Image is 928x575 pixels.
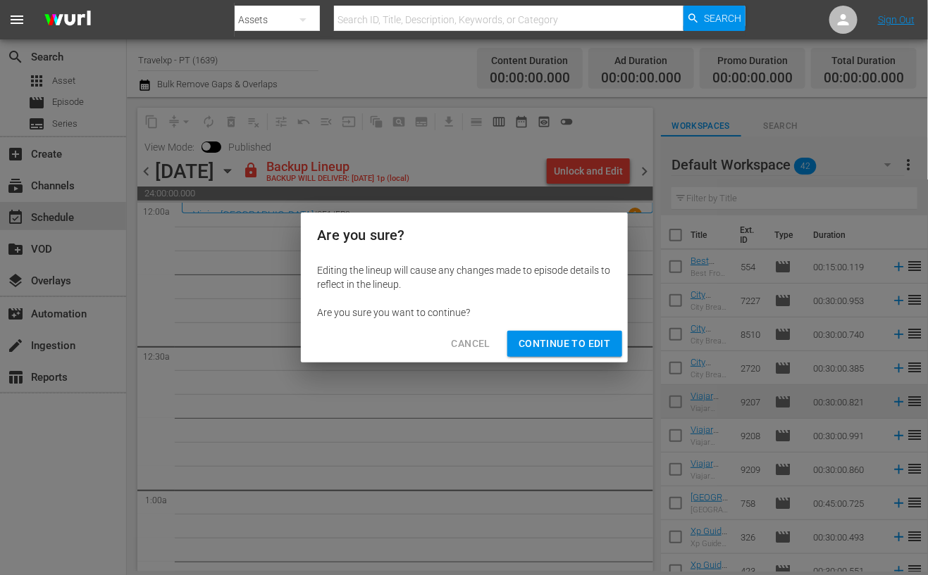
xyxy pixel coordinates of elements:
[8,11,25,28] span: menu
[452,335,490,353] span: Cancel
[34,4,101,37] img: ans4CAIJ8jUAAAAAAAAAAAAAAAAAAAAAAAAgQb4GAAAAAAAAAAAAAAAAAAAAAAAAJMjXAAAAAAAAAAAAAAAAAAAAAAAAgAT5G...
[440,331,502,357] button: Cancel
[507,331,621,357] button: Continue to Edit
[704,6,741,31] span: Search
[318,263,611,291] div: Editing the lineup will cause any changes made to episode details to reflect in the lineup.
[318,224,611,246] h2: Are you sure?
[318,305,611,320] div: Are you sure you want to continue?
[878,14,915,25] a: Sign Out
[519,335,610,353] span: Continue to Edit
